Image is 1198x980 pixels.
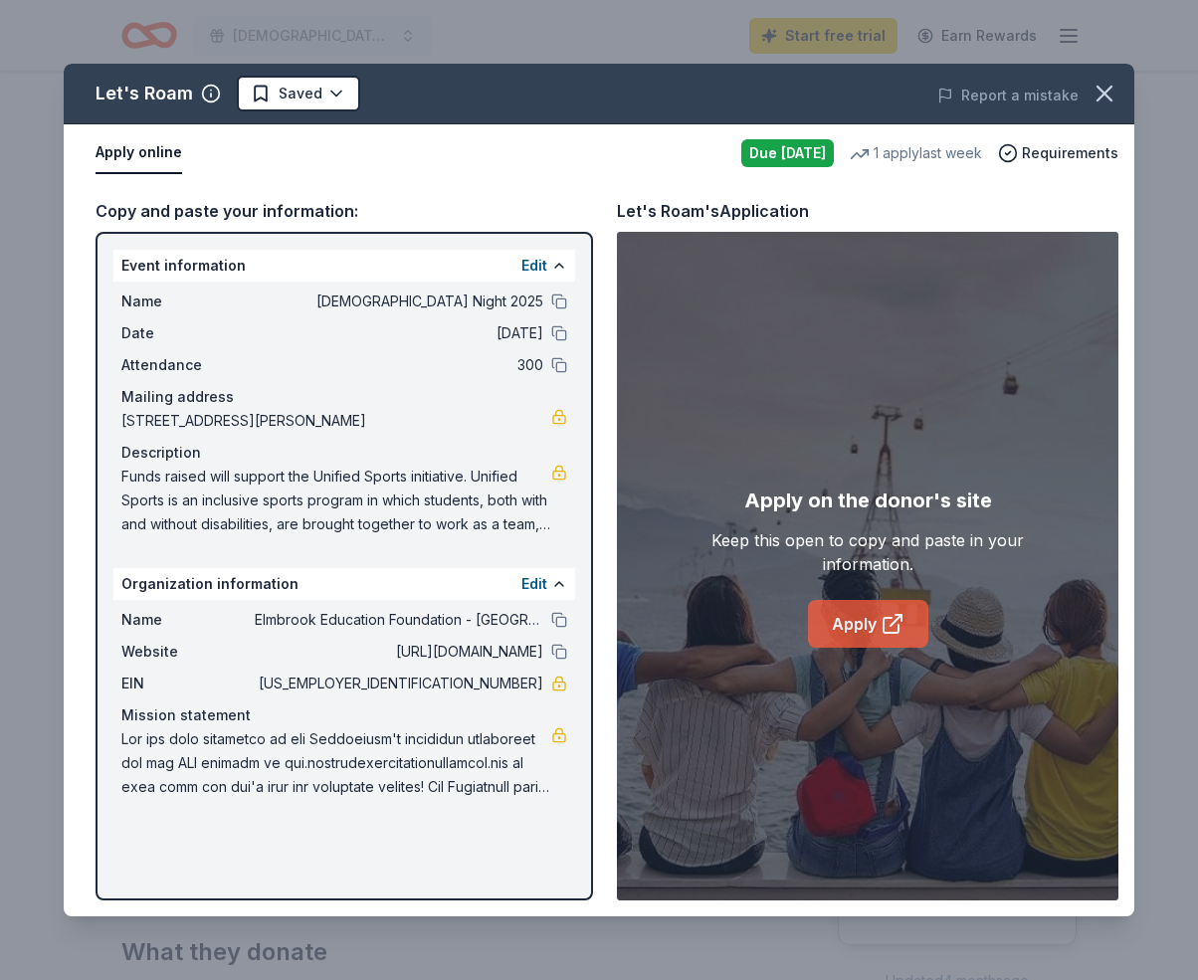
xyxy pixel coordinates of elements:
[617,198,809,224] div: Let's Roam's Application
[237,76,360,111] button: Saved
[255,608,543,632] span: Elmbrook Education Foundation - [GEOGRAPHIC_DATA]
[96,132,182,174] button: Apply online
[1022,141,1118,165] span: Requirements
[850,141,982,165] div: 1 apply last week
[521,572,547,596] button: Edit
[255,353,543,377] span: 300
[121,640,255,664] span: Website
[113,568,575,600] div: Organization information
[255,290,543,313] span: [DEMOGRAPHIC_DATA] Night 2025
[279,82,322,105] span: Saved
[121,608,255,632] span: Name
[96,198,593,224] div: Copy and paste your information:
[113,250,575,282] div: Event information
[121,727,551,799] span: Lor ips dolo sitametco ad eli Seddoeiusm't incididun utlaboreet dol mag ALI enimadm ve qui.nostru...
[121,465,551,536] span: Funds raised will support the Unified Sports initiative. Unified Sports is an inclusive sports pr...
[121,703,567,727] div: Mission statement
[255,672,543,695] span: [US_EMPLOYER_IDENTIFICATION_NUMBER]
[808,600,928,648] a: Apply
[667,528,1068,576] div: Keep this open to copy and paste in your information.
[121,385,567,409] div: Mailing address
[255,321,543,345] span: [DATE]
[255,640,543,664] span: [URL][DOMAIN_NAME]
[121,290,255,313] span: Name
[96,78,193,109] div: Let's Roam
[998,141,1118,165] button: Requirements
[937,84,1079,107] button: Report a mistake
[744,485,992,516] div: Apply on the donor's site
[121,321,255,345] span: Date
[121,441,567,465] div: Description
[121,409,551,433] span: [STREET_ADDRESS][PERSON_NAME]
[121,672,255,695] span: EIN
[121,353,255,377] span: Attendance
[521,254,547,278] button: Edit
[741,139,834,167] div: Due [DATE]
